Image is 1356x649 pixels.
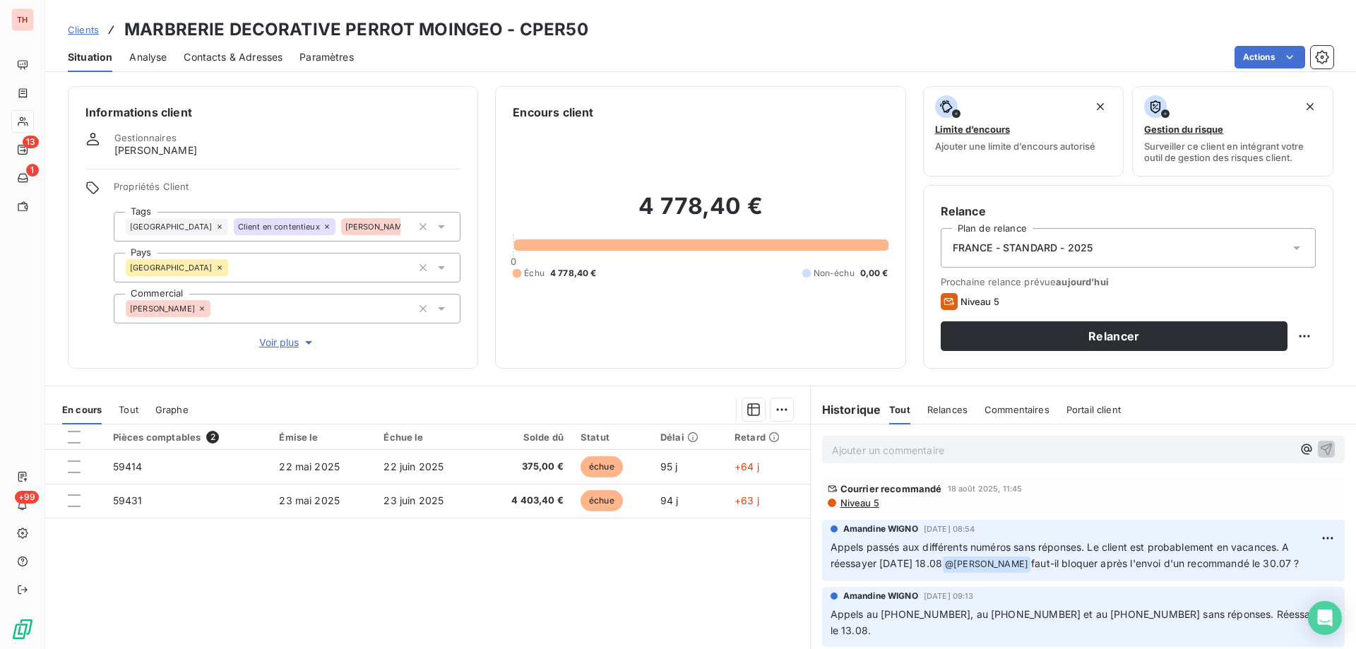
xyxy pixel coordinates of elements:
span: 375,00 € [487,460,564,474]
button: Voir plus [114,335,460,350]
button: Actions [1235,46,1305,69]
span: 18 août 2025, 11:45 [948,484,1023,493]
a: 1 [11,167,33,189]
div: Solde dû [487,431,564,443]
div: Open Intercom Messenger [1308,601,1342,635]
span: 59414 [113,460,143,472]
span: Amandine WIGNO [843,590,918,602]
span: Gestionnaires [114,132,177,143]
span: Limite d’encours [935,124,1010,135]
span: Tout [119,404,138,415]
span: 13 [23,136,39,148]
span: Échu [524,267,545,280]
span: Graphe [155,404,189,415]
span: Ajouter une limite d’encours autorisé [935,141,1095,152]
span: Surveiller ce client en intégrant votre outil de gestion des risques client. [1144,141,1321,163]
img: Logo LeanPay [11,618,34,641]
div: Émise le [279,431,367,443]
span: 94 j [660,494,679,506]
span: Relances [927,404,968,415]
span: FRANCE - STANDARD - 2025 [953,241,1093,255]
span: 23 mai 2025 [279,494,340,506]
span: Commentaires [985,404,1049,415]
span: Niveau 5 [961,296,999,307]
span: 0,00 € [860,267,888,280]
span: Niveau 5 [839,497,879,508]
span: [GEOGRAPHIC_DATA] [130,222,213,231]
span: Gestion du risque [1144,124,1223,135]
span: Situation [68,50,112,64]
div: Retard [734,431,802,443]
span: 2 [206,431,219,443]
span: Portail client [1066,404,1121,415]
div: Statut [581,431,643,443]
span: En cours [62,404,102,415]
h3: MARBRERIE DECORATIVE PERROT MOINGEO - CPER50 [124,17,588,42]
span: 0 [511,256,516,267]
div: Délai [660,431,718,443]
span: faut-il bloquer après l'envoi d'un recommandé le 30.07 ? [1031,557,1299,569]
span: Voir plus [259,335,316,350]
span: Contacts & Adresses [184,50,282,64]
span: [GEOGRAPHIC_DATA] [130,263,213,272]
span: [PERSON_NAME] [345,222,410,231]
h6: Informations client [85,104,460,121]
span: +64 j [734,460,759,472]
h6: Historique [811,401,881,418]
div: Pièces comptables [113,431,263,443]
div: Échue le [383,431,470,443]
button: Gestion du risqueSurveiller ce client en intégrant votre outil de gestion des risques client. [1132,86,1333,177]
span: échue [581,456,623,477]
span: +99 [15,491,39,504]
span: @ [PERSON_NAME] [943,556,1030,573]
span: [DATE] 09:13 [924,592,974,600]
span: Appels au [PHONE_NUMBER], au [PHONE_NUMBER] et au [PHONE_NUMBER] sans réponses. Réessayer le 13.08. [831,608,1329,636]
span: 95 j [660,460,678,472]
a: Clients [68,23,99,37]
h6: Encours client [513,104,593,121]
a: 13 [11,138,33,161]
span: 1 [26,164,39,177]
span: échue [581,490,623,511]
span: Client en contentieux [238,222,320,231]
button: Limite d’encoursAjouter une limite d’encours autorisé [923,86,1124,177]
span: +63 j [734,494,759,506]
span: Amandine WIGNO [843,523,918,535]
span: [PERSON_NAME] [130,304,195,313]
div: TH [11,8,34,31]
span: Propriétés Client [114,181,460,201]
button: Relancer [941,321,1287,351]
span: Analyse [129,50,167,64]
span: 4 778,40 € [550,267,597,280]
span: 22 mai 2025 [279,460,340,472]
span: Courrier recommandé [840,483,942,494]
h6: Relance [941,203,1316,220]
h2: 4 778,40 € [513,192,888,234]
span: 59431 [113,494,143,506]
span: 23 juin 2025 [383,494,444,506]
span: [PERSON_NAME] [114,143,197,157]
input: Ajouter une valeur [228,261,239,274]
span: 4 403,40 € [487,494,564,508]
span: [DATE] 08:54 [924,525,975,533]
span: Appels passés aux différents numéros sans réponses. Le client est probablement en vacances. A rée... [831,541,1292,569]
input: Ajouter une valeur [400,220,412,233]
input: Ajouter une valeur [210,302,222,315]
span: Non-échu [814,267,855,280]
span: Tout [889,404,910,415]
span: 22 juin 2025 [383,460,444,472]
span: Prochaine relance prévue [941,276,1316,287]
span: aujourd’hui [1056,276,1109,287]
span: Paramètres [299,50,354,64]
span: Clients [68,24,99,35]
